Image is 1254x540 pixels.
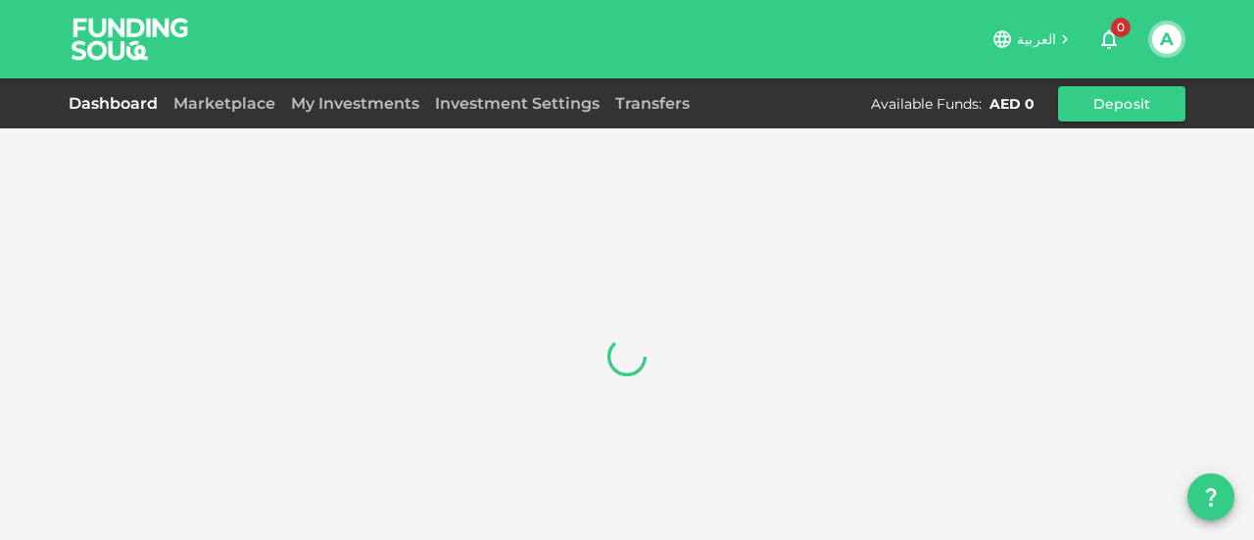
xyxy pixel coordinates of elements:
[1089,20,1129,59] button: 0
[166,94,283,113] a: Marketplace
[607,94,698,113] a: Transfers
[69,94,166,113] a: Dashboard
[871,94,982,114] div: Available Funds :
[1111,18,1131,37] span: 0
[1017,30,1056,48] span: العربية
[283,94,427,113] a: My Investments
[1058,86,1185,122] button: Deposit
[989,94,1035,114] div: AED 0
[427,94,607,113] a: Investment Settings
[1152,25,1182,54] button: A
[1187,473,1234,520] button: question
